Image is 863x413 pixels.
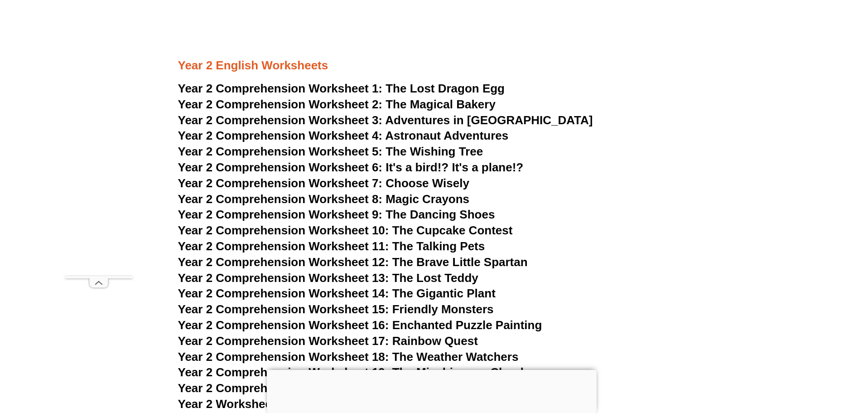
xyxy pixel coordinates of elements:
[178,97,383,111] span: Year 2 Comprehension Worksheet 2:
[178,365,524,379] a: Year 2 Comprehension Worksheet 19: The Mischievous Cloud
[178,397,290,411] span: Year 2 Worksheet 1:
[178,397,459,411] a: Year 2 Worksheet 1:Short and Long Vowel Sounds
[712,311,863,413] iframe: Chat Widget
[178,334,478,348] a: Year 2 Comprehension Worksheet 17: Rainbow Quest
[178,160,524,174] a: Year 2 Comprehension Worksheet 6: It's a bird!? It's a plane!?
[178,129,383,142] span: Year 2 Comprehension Worksheet 4:
[178,318,542,332] a: Year 2 Comprehension Worksheet 16: Enchanted Puzzle Painting
[178,113,383,127] span: Year 2 Comprehension Worksheet 3:
[178,208,495,221] a: Year 2 Comprehension Worksheet 9: The Dancing Shoes
[385,129,508,142] span: Astronaut Adventures
[178,239,485,253] a: Year 2 Comprehension Worksheet 11: The Talking Pets
[386,97,496,111] span: The Magical Bakery
[178,176,383,190] span: Year 2 Comprehension Worksheet 7:
[178,350,519,364] a: Year 2 Comprehension Worksheet 18: The Weather Watchers
[386,82,505,95] span: The Lost Dragon Egg
[65,21,133,276] iframe: Advertisement
[267,370,597,411] iframe: Advertisement
[178,113,593,127] a: Year 2 Comprehension Worksheet 3: Adventures in [GEOGRAPHIC_DATA]
[178,381,478,395] a: Year 2 Comprehension Worksheet 20: Tour De France
[178,145,383,158] span: Year 2 Comprehension Worksheet 5:
[178,145,483,158] a: Year 2 Comprehension Worksheet 5: The Wishing Tree
[178,28,685,73] h3: Year 2 English Worksheets
[178,97,496,111] a: Year 2 Comprehension Worksheet 2: The Magical Bakery
[178,176,469,190] a: Year 2 Comprehension Worksheet 7: Choose Wisely
[386,145,483,158] span: The Wishing Tree
[178,224,513,237] a: Year 2 Comprehension Worksheet 10: The Cupcake Contest
[385,113,593,127] span: Adventures in [GEOGRAPHIC_DATA]
[178,129,509,142] a: Year 2 Comprehension Worksheet 4: Astronaut Adventures
[178,287,496,300] a: Year 2 Comprehension Worksheet 14: The Gigantic Plant
[386,176,469,190] span: Choose Wisely
[178,271,478,285] a: Year 2 Comprehension Worksheet 13: The Lost Teddy
[178,82,383,95] span: Year 2 Comprehension Worksheet 1:
[178,82,505,95] a: Year 2 Comprehension Worksheet 1: The Lost Dragon Egg
[178,192,470,206] a: Year 2 Comprehension Worksheet 8: Magic Crayons
[178,255,528,269] a: Year 2 Comprehension Worksheet 12: The Brave Little Spartan
[178,302,494,316] a: Year 2 Comprehension Worksheet 15: Friendly Monsters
